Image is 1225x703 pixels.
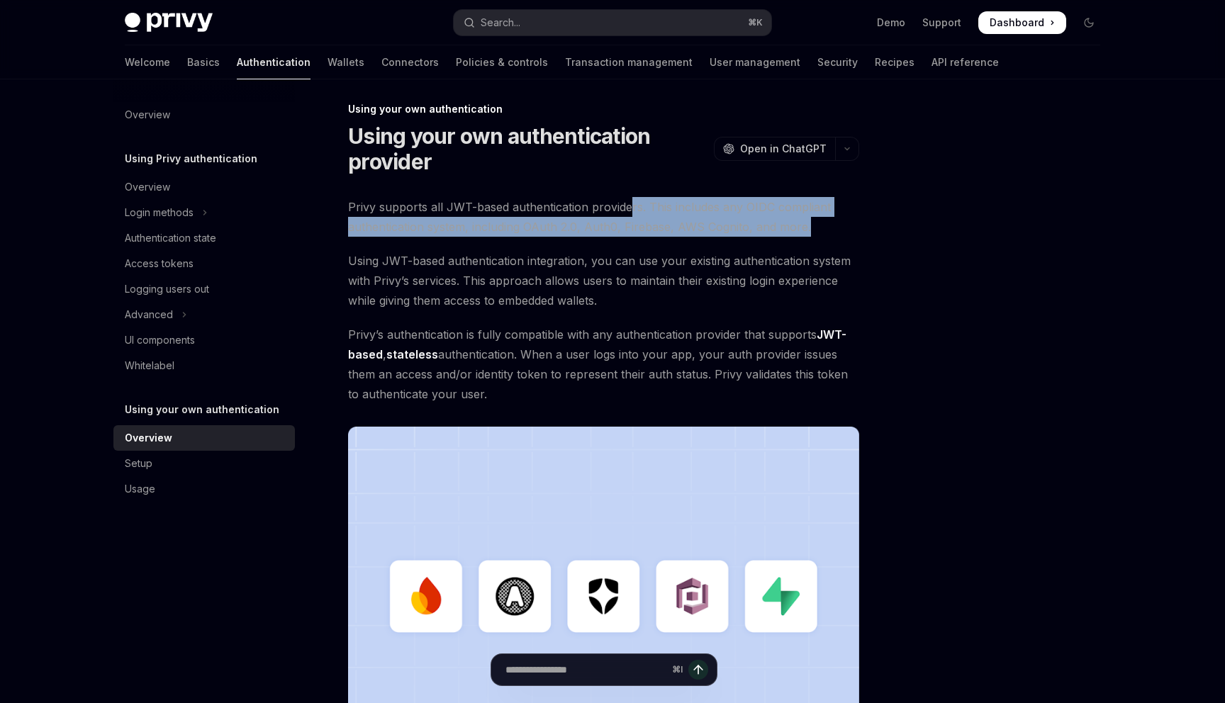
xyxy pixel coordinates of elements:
button: Open search [454,10,771,35]
a: API reference [932,45,999,79]
a: Overview [113,102,295,128]
span: Privy supports all JWT-based authentication providers. This includes any OIDC compliant authentic... [348,197,859,237]
img: dark logo [125,13,213,33]
div: Setup [125,455,152,472]
span: Dashboard [990,16,1044,30]
a: User management [710,45,800,79]
div: Login methods [125,204,194,221]
div: Overview [125,179,170,196]
a: Dashboard [978,11,1066,34]
h5: Using Privy authentication [125,150,257,167]
div: Authentication state [125,230,216,247]
a: Recipes [875,45,914,79]
div: UI components [125,332,195,349]
div: Using your own authentication [348,102,859,116]
button: Send message [688,660,708,680]
button: Open in ChatGPT [714,137,835,161]
a: Authentication [237,45,311,79]
a: UI components [113,327,295,353]
a: Wallets [328,45,364,79]
a: Policies & controls [456,45,548,79]
a: Overview [113,425,295,451]
a: Security [817,45,858,79]
a: Usage [113,476,295,502]
div: Overview [125,106,170,123]
span: Open in ChatGPT [740,142,827,156]
div: Overview [125,429,172,446]
a: Access tokens [113,251,295,276]
div: Usage [125,480,155,497]
h5: Using your own authentication [125,401,279,418]
span: ⌘ K [748,17,763,28]
button: Toggle Login methods section [113,200,295,225]
a: Logging users out [113,276,295,302]
div: Whitelabel [125,357,174,374]
a: Authentication state [113,225,295,251]
input: Ask a question... [505,654,666,685]
a: Welcome [125,45,170,79]
a: Basics [187,45,220,79]
a: Setup [113,451,295,476]
button: Toggle dark mode [1078,11,1100,34]
a: Support [922,16,961,30]
a: Overview [113,174,295,200]
span: Using JWT-based authentication integration, you can use your existing authentication system with ... [348,251,859,310]
a: Demo [877,16,905,30]
a: Connectors [381,45,439,79]
div: Advanced [125,306,173,323]
a: stateless [386,347,438,362]
div: Search... [481,14,520,31]
span: Privy’s authentication is fully compatible with any authentication provider that supports , authe... [348,325,859,404]
a: Whitelabel [113,353,295,378]
h1: Using your own authentication provider [348,123,708,174]
a: Transaction management [565,45,693,79]
button: Toggle Advanced section [113,302,295,327]
div: Access tokens [125,255,194,272]
div: Logging users out [125,281,209,298]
